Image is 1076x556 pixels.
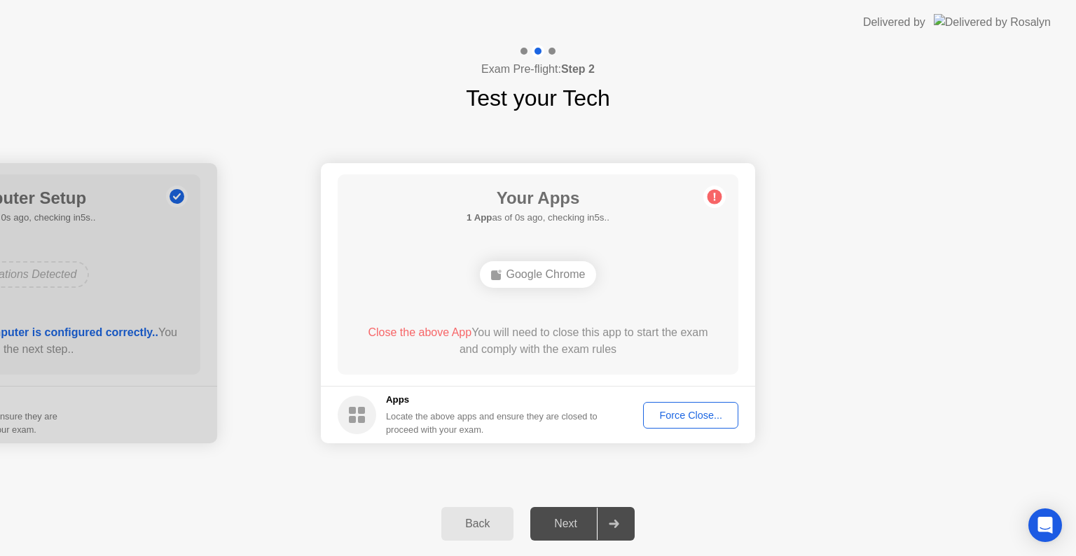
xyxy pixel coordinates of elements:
div: Next [534,517,597,530]
div: Google Chrome [480,261,597,288]
button: Next [530,507,635,541]
b: Step 2 [561,63,595,75]
div: Back [446,517,509,530]
button: Force Close... [643,402,738,429]
img: Delivered by Rosalyn [934,14,1051,30]
h5: Apps [386,393,598,407]
div: Locate the above apps and ensure they are closed to proceed with your exam. [386,410,598,436]
h1: Your Apps [467,186,609,211]
h5: as of 0s ago, checking in5s.. [467,211,609,225]
div: You will need to close this app to start the exam and comply with the exam rules [358,324,719,358]
div: Open Intercom Messenger [1028,508,1062,542]
h1: Test your Tech [466,81,610,115]
b: 1 App [467,212,492,223]
div: Delivered by [863,14,925,31]
h4: Exam Pre-flight: [481,61,595,78]
div: Force Close... [648,410,733,421]
button: Back [441,507,513,541]
span: Close the above App [368,326,471,338]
